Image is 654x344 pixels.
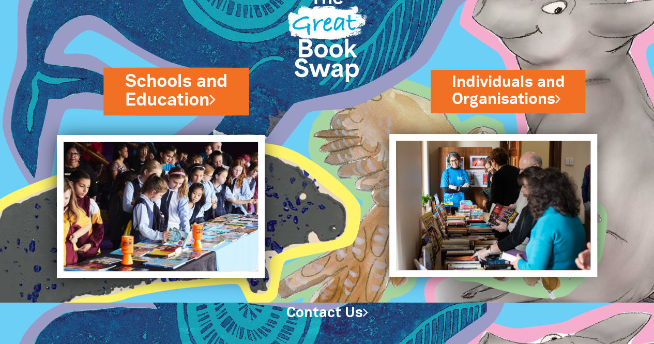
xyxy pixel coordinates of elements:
[389,134,597,277] img: Individuals and Organisations
[125,69,227,113] a: Schools andEducation
[451,72,565,110] a: Individuals andOrganisations
[286,307,368,320] a: Contact Us
[57,135,265,278] img: Schools and Education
